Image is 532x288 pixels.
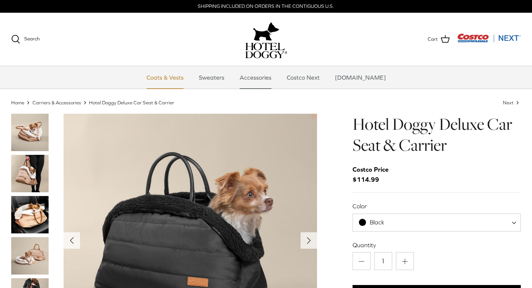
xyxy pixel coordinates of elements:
a: Thumbnail Link [11,155,49,192]
a: Next [503,99,521,105]
button: Next [301,232,317,249]
a: [DOMAIN_NAME] [328,66,393,89]
a: Cart [428,34,450,44]
div: Costco Price [353,165,388,175]
a: Costco Next [280,66,326,89]
h1: Hotel Doggy Deluxe Car Seat & Carrier [353,114,521,156]
a: Home [11,99,24,105]
img: hoteldoggy.com [253,20,279,43]
span: Black [370,219,384,226]
a: Coats & Vests [140,66,190,89]
img: Costco Next [457,33,521,43]
label: Color [353,202,521,210]
span: Next [503,99,514,105]
a: Thumbnail Link [11,196,49,233]
a: Thumbnail Link [11,237,49,275]
nav: Breadcrumbs [11,99,521,106]
a: Hotel Doggy Deluxe Car Seat & Carrier [89,99,174,105]
button: Previous [64,232,80,249]
a: Visit Costco Next [457,38,521,44]
a: Sweaters [192,66,231,89]
label: Quantity [353,241,521,249]
a: Accessories [233,66,278,89]
a: Carriers & Accessories [33,99,81,105]
img: small dog in a tan dog carrier on a black seat in the car [11,196,49,233]
span: Black [353,218,399,226]
a: Search [11,35,40,44]
input: Quantity [374,252,392,270]
a: hoteldoggy.com hoteldoggycom [245,20,287,58]
span: Search [24,36,40,42]
span: $114.99 [353,165,396,185]
img: hoteldoggycom [245,43,287,58]
span: Black [353,214,521,232]
span: Cart [428,36,438,43]
a: Thumbnail Link [11,114,49,151]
